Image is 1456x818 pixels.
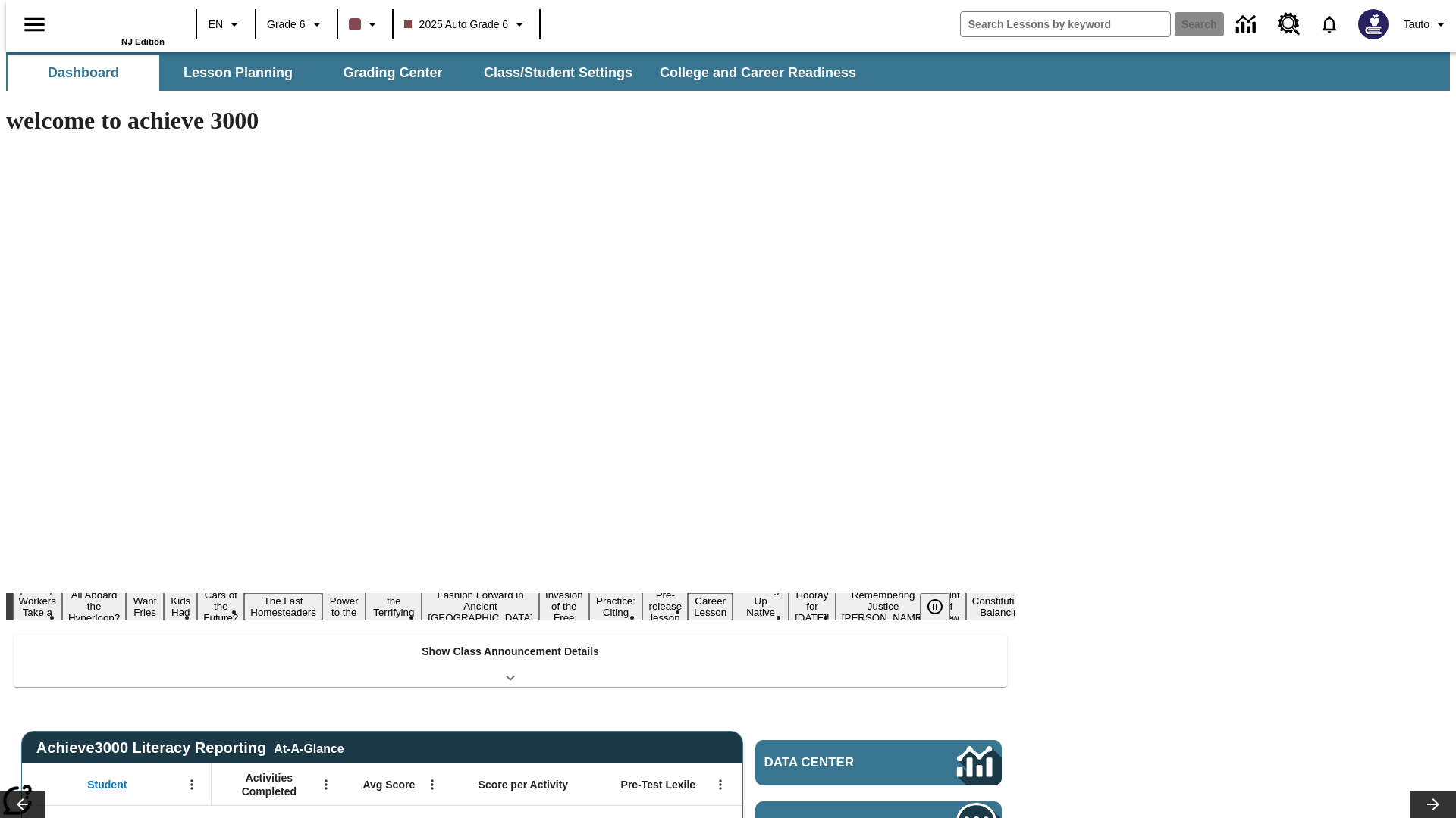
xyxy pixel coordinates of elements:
h1: welcome to achieve 3000 [6,107,1015,135]
input: search field [961,12,1170,36]
button: Slide 16 Remembering Justice O'Connor [836,587,931,626]
div: At-A-Glance [274,739,344,756]
button: Open Menu [315,773,337,796]
button: Open side menu [12,2,57,47]
button: Pause [920,593,950,620]
button: Dashboard [8,55,159,91]
button: Slide 10 The Invasion of the Free CD [539,576,589,637]
span: Tauto [1404,17,1429,33]
a: Notifications [1310,5,1349,44]
span: NJ Edition [121,37,165,46]
div: SubNavbar [6,55,870,91]
button: Slide 13 Career Lesson [688,593,733,620]
button: Class: 2025 Auto Grade 6, Select your class [398,11,535,38]
button: Slide 15 Hooray for Constitution Day! [789,587,836,626]
button: Lesson carousel, Next [1410,791,1456,818]
button: Class color is dark brown. Change class color [343,11,388,38]
button: Slide 14 Cooking Up Native Traditions [733,582,789,632]
button: Slide 3 Do You Want Fries With That? [126,570,164,643]
button: Grading Center [317,55,469,91]
span: Grade 6 [267,17,306,33]
button: Slide 11 Mixed Practice: Citing Evidence [589,582,643,632]
button: Open Menu [709,773,732,796]
button: Slide 1 Labor Day: Workers Take a Stand [13,582,62,632]
p: Show Class Announcement Details [422,644,599,660]
a: Data Center [1227,4,1269,45]
button: Class/Student Settings [472,55,645,91]
button: Slide 4 Dirty Jobs Kids Had To Do [164,570,197,643]
button: Select a new avatar [1349,5,1398,44]
span: 2025 Auto Grade 6 [404,17,509,33]
button: Slide 9 Fashion Forward in Ancient Rome [422,587,539,626]
span: Achieve3000 Literacy Reporting [36,739,344,757]
button: Slide 7 Solar Power to the People [322,582,366,632]
button: Grade: Grade 6, Select a grade [261,11,332,38]
span: Data Center [764,755,906,770]
div: Show Class Announcement Details [14,635,1007,687]
button: Slide 2 All Aboard the Hyperloop? [62,587,126,626]
span: Score per Activity [479,778,569,791]
div: Home [66,5,165,46]
a: Data Center [755,740,1002,785]
button: Open Menu [180,773,203,796]
span: EN [209,17,223,33]
img: Avatar [1358,9,1389,39]
span: Avg Score [362,778,415,791]
button: Slide 5 Cars of the Future? [197,587,244,626]
button: Slide 12 Pre-release lesson [642,587,688,626]
button: Open Menu [421,773,444,796]
button: Profile/Settings [1398,11,1456,38]
button: Slide 18 The Constitution's Balancing Act [966,582,1039,632]
button: Slide 6 The Last Homesteaders [244,593,322,620]
a: Resource Center, Will open in new tab [1269,4,1310,45]
span: Pre-Test Lexile [621,778,696,791]
button: College and Career Readiness [648,55,868,91]
button: Language: EN, Select a language [202,11,250,38]
button: Slide 8 Attack of the Terrifying Tomatoes [366,582,422,632]
button: Lesson Planning [162,55,314,91]
a: Home [66,7,165,37]
div: Pause [920,593,965,620]
span: Activities Completed [219,771,319,798]
div: SubNavbar [6,52,1450,91]
span: Student [87,778,127,791]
